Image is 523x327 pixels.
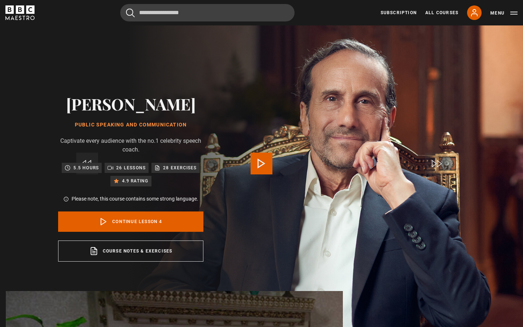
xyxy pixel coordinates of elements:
p: 26 lessons [116,164,146,171]
p: 5.5 hours [73,164,99,171]
svg: BBC Maestro [5,5,35,20]
p: Captivate every audience with the no.1 celebrity speech coach. [58,137,203,154]
a: Course notes & exercises [58,241,203,262]
h2: [PERSON_NAME] [58,94,203,113]
a: Continue lesson 4 [58,211,203,232]
a: All Courses [425,9,458,16]
h1: Public Speaking and Communication [58,122,203,128]
a: Subscription [381,9,417,16]
p: 4.9 rating [122,177,149,185]
button: Toggle navigation [490,9,518,17]
input: Search [120,4,295,21]
p: Please note, this course contains some strong language. [72,195,198,203]
button: Submit the search query [126,8,135,17]
p: 28 exercises [163,164,196,171]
